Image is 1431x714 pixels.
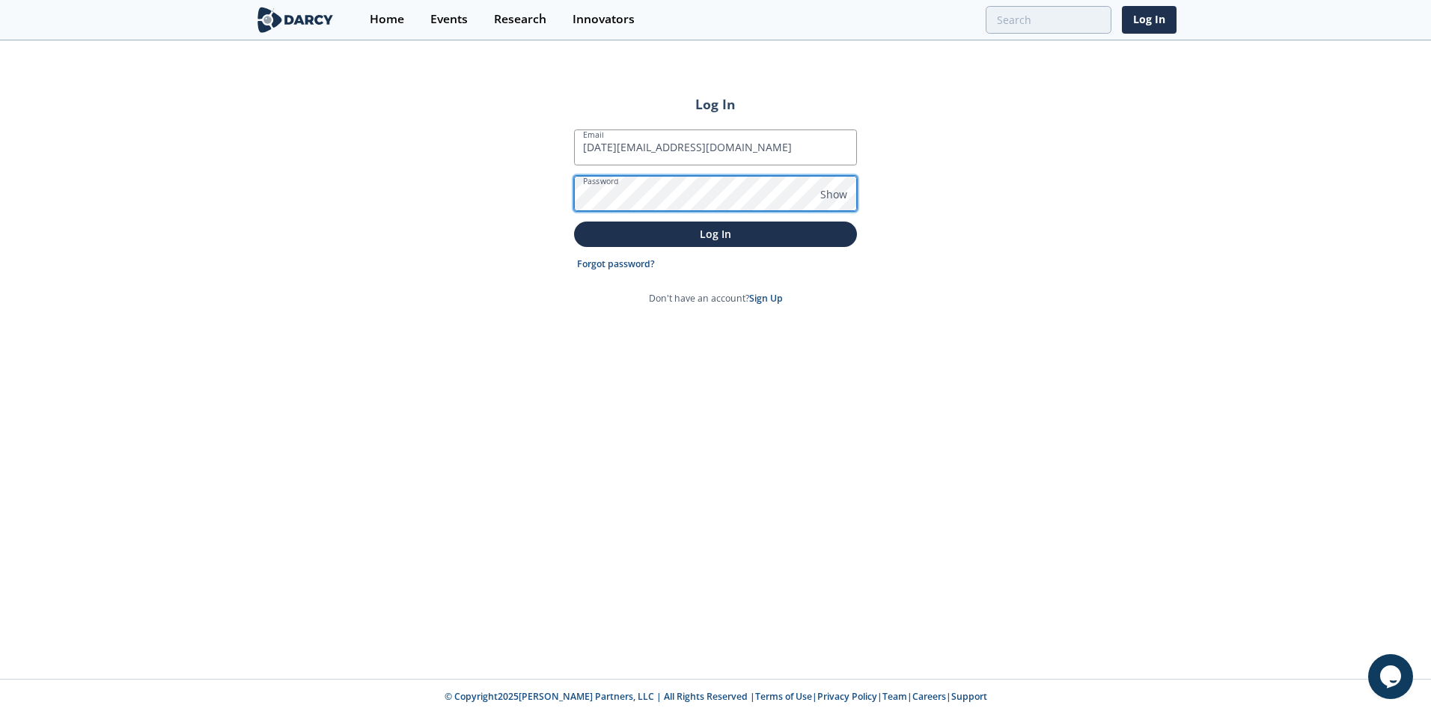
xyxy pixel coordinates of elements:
a: Support [951,690,987,703]
h2: Log In [574,94,857,114]
div: Home [370,13,404,25]
div: Research [494,13,546,25]
a: Careers [912,690,946,703]
input: Advanced Search [986,6,1111,34]
label: Password [583,175,619,187]
span: Show [820,186,847,202]
a: Log In [1122,6,1177,34]
a: Sign Up [749,292,783,305]
iframe: chat widget [1368,654,1416,699]
label: Email [583,129,604,141]
p: © Copyright 2025 [PERSON_NAME] Partners, LLC | All Rights Reserved | | | | | [162,690,1269,704]
a: Forgot password? [577,257,655,271]
p: Log In [585,226,846,242]
div: Events [430,13,468,25]
img: logo-wide.svg [254,7,336,33]
button: Log In [574,222,857,246]
a: Team [882,690,907,703]
p: Don't have an account? [649,292,783,305]
a: Terms of Use [755,690,812,703]
div: Innovators [573,13,635,25]
a: Privacy Policy [817,690,877,703]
